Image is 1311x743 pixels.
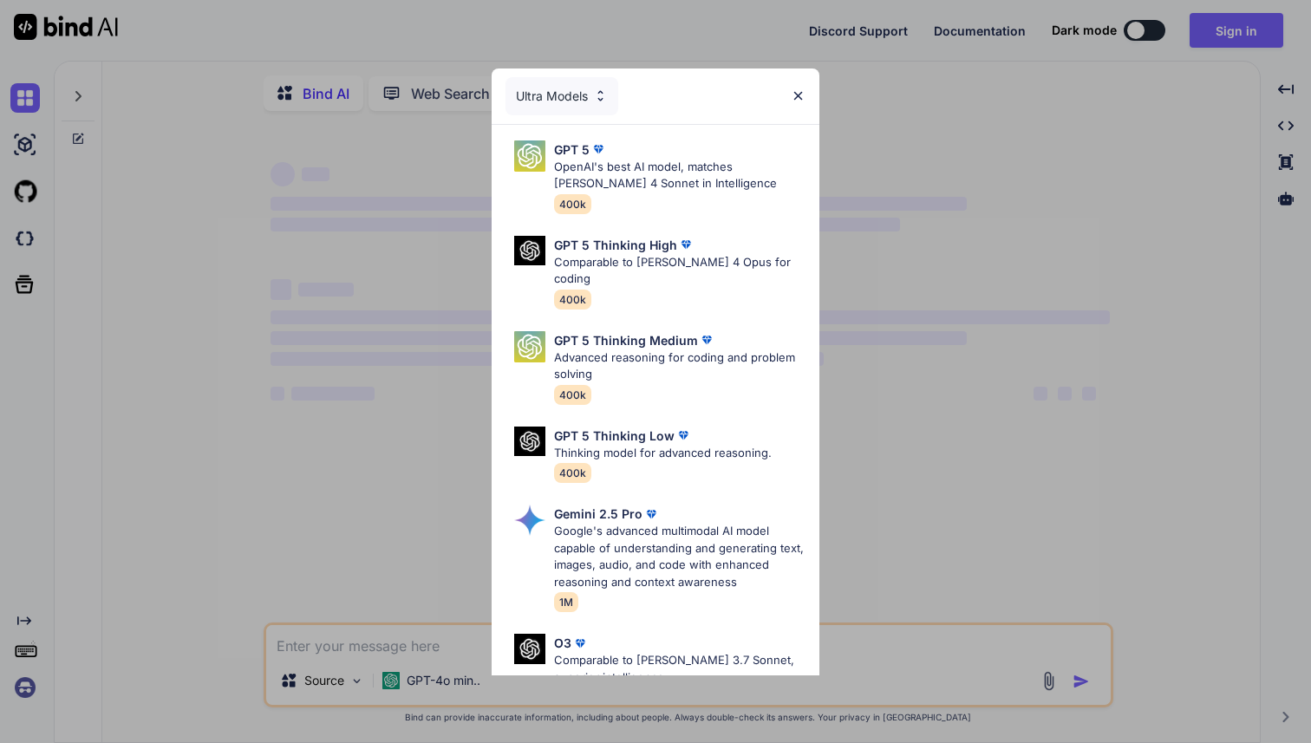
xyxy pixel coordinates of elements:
[514,427,545,457] img: Pick Models
[590,140,607,158] img: premium
[554,634,571,652] p: O3
[554,445,772,462] p: Thinking model for advanced reasoning.
[554,254,806,288] p: Comparable to [PERSON_NAME] 4 Opus for coding
[677,236,695,253] img: premium
[514,140,545,172] img: Pick Models
[642,505,660,523] img: premium
[571,635,589,652] img: premium
[554,427,675,445] p: GPT 5 Thinking Low
[554,290,591,310] span: 400k
[593,88,608,103] img: Pick Models
[554,592,578,612] span: 1M
[698,331,715,349] img: premium
[505,77,618,115] div: Ultra Models
[554,140,590,159] p: GPT 5
[554,385,591,405] span: 400k
[554,505,642,523] p: Gemini 2.5 Pro
[554,349,806,383] p: Advanced reasoning for coding and problem solving
[554,331,698,349] p: GPT 5 Thinking Medium
[514,634,545,664] img: Pick Models
[554,194,591,214] span: 400k
[514,331,545,362] img: Pick Models
[675,427,692,444] img: premium
[554,463,591,483] span: 400k
[514,236,545,266] img: Pick Models
[554,652,806,686] p: Comparable to [PERSON_NAME] 3.7 Sonnet, superior intelligence
[554,159,806,192] p: OpenAI's best AI model, matches [PERSON_NAME] 4 Sonnet in Intelligence
[554,523,806,590] p: Google's advanced multimodal AI model capable of understanding and generating text, images, audio...
[554,236,677,254] p: GPT 5 Thinking High
[514,505,545,536] img: Pick Models
[791,88,806,103] img: close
